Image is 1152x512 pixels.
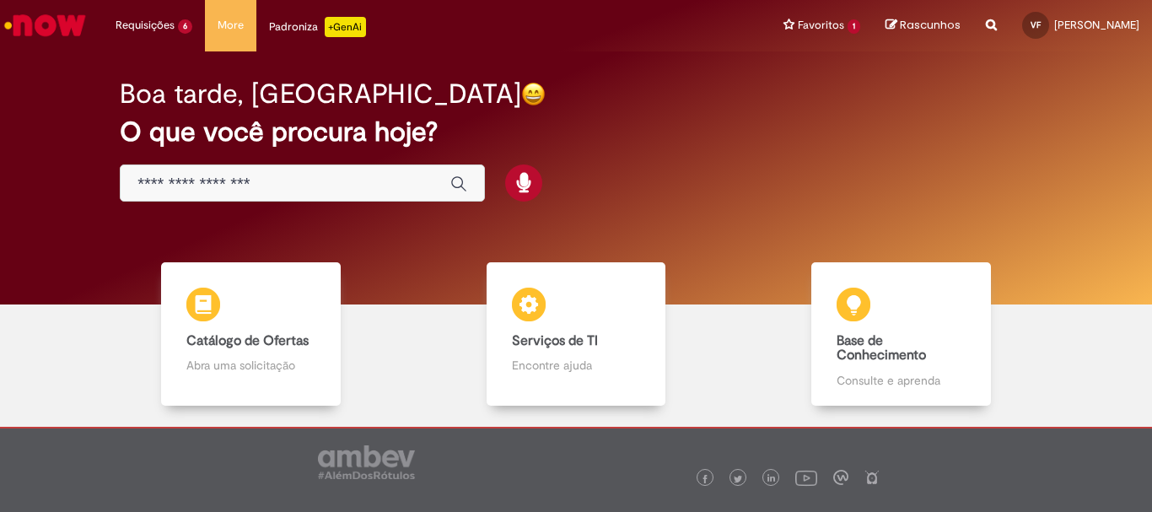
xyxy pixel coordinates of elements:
a: Catálogo de Ofertas Abra uma solicitação [89,262,413,406]
span: 6 [178,19,192,34]
img: logo_footer_naosei.png [864,470,880,485]
img: logo_footer_youtube.png [795,466,817,488]
span: More [218,17,244,34]
img: logo_footer_twitter.png [734,475,742,483]
img: ServiceNow [2,8,89,42]
h2: O que você procura hoje? [120,117,1032,147]
span: VF [1031,19,1041,30]
img: logo_footer_linkedin.png [767,474,776,484]
img: logo_footer_workplace.png [833,470,848,485]
span: Rascunhos [900,17,961,33]
span: Requisições [116,17,175,34]
b: Catálogo de Ofertas [186,332,309,349]
a: Serviços de TI Encontre ajuda [413,262,738,406]
a: Base de Conhecimento Consulte e aprenda [739,262,1063,406]
h2: Boa tarde, [GEOGRAPHIC_DATA] [120,79,521,109]
span: [PERSON_NAME] [1054,18,1139,32]
b: Serviços de TI [512,332,598,349]
div: Padroniza [269,17,366,37]
span: Favoritos [798,17,844,34]
p: Abra uma solicitação [186,357,315,374]
img: logo_footer_facebook.png [701,475,709,483]
b: Base de Conhecimento [837,332,926,364]
p: Encontre ajuda [512,357,640,374]
span: 1 [848,19,860,34]
p: +GenAi [325,17,366,37]
p: Consulte e aprenda [837,372,965,389]
img: logo_footer_ambev_rotulo_gray.png [318,445,415,479]
a: Rascunhos [886,18,961,34]
img: happy-face.png [521,82,546,106]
